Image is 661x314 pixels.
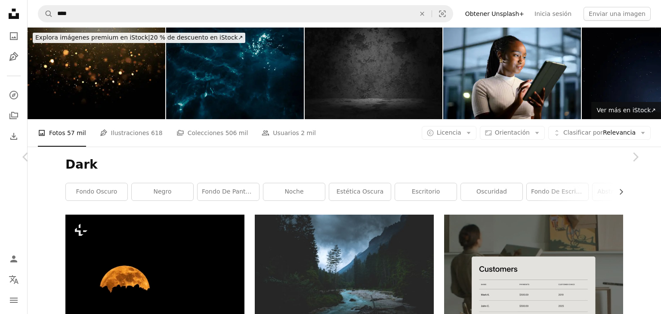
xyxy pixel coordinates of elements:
button: Borrar [413,6,432,22]
button: Orientación [480,126,545,140]
a: Colecciones 506 mil [176,119,248,147]
a: Usuarios 2 mil [262,119,316,147]
button: Licencia [422,126,476,140]
img: Golden Bokeh Background [28,28,165,119]
a: río que fluye entre árboles altos [255,270,434,278]
span: Licencia [437,129,461,136]
span: Explora imágenes premium en iStock | [35,34,150,41]
button: Idioma [5,271,22,288]
span: 2 mil [301,128,316,138]
span: 506 mil [225,128,248,138]
h1: Dark [65,157,623,172]
span: Ver más en iStock ↗ [596,107,656,114]
a: Se ve una luna llena en el cielo oscuro [65,270,244,278]
span: 618 [151,128,163,138]
span: Relevancia [563,129,636,137]
a: escritorio [395,183,457,200]
span: Orientación [495,129,530,136]
a: Siguiente [609,116,661,198]
a: Explorar [5,86,22,104]
a: Iniciar sesión / Registrarse [5,250,22,268]
button: Menú [5,292,22,309]
img: dark sea water, top view, close up [166,28,304,119]
button: Buscar en Unsplash [38,6,53,22]
a: abstracto oscuro [593,183,654,200]
div: 20 % de descuento en iStock ↗ [33,33,245,43]
button: Búsqueda visual [432,6,453,22]
img: Black scratched room wıth concrete wall [305,28,442,119]
form: Encuentra imágenes en todo el sitio [38,5,453,22]
a: fondo de pantalla oscuro [198,183,259,200]
button: Enviar una imagen [584,7,651,21]
img: Tableta, oficina y mujer negra en el negocio por la noche para investigar o revisar el diseño de ... [443,28,581,119]
a: Inicia sesión [529,7,577,21]
a: Obtener Unsplash+ [460,7,529,21]
a: Ver más en iStock↗ [591,102,661,119]
a: noche [263,183,325,200]
button: Clasificar porRelevancia [548,126,651,140]
span: Clasificar por [563,129,603,136]
a: Ilustraciones [5,48,22,65]
a: negro [132,183,193,200]
a: fondo oscuro [66,183,127,200]
a: Fondo de escritorio [527,183,588,200]
a: Fotos [5,28,22,45]
a: Colecciones [5,107,22,124]
a: Ilustraciones 618 [100,119,163,147]
a: Explora imágenes premium en iStock|20 % de descuento en iStock↗ [28,28,250,48]
a: estética oscura [329,183,391,200]
a: oscuridad [461,183,522,200]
